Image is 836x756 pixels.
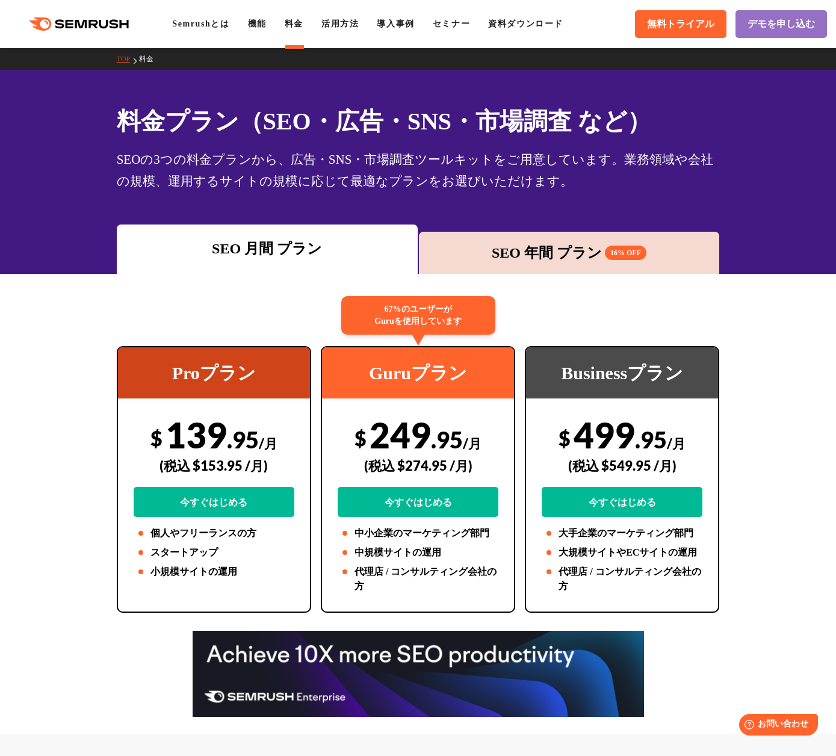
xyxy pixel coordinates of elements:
span: /月 [463,435,481,451]
span: /月 [259,435,277,451]
div: (税込 $274.95 /月) [338,444,498,487]
span: $ [150,426,163,450]
li: 大規模サイトやECサイトの運用 [542,545,702,560]
span: $ [559,426,571,450]
div: (税込 $549.95 /月) [542,444,702,487]
div: Proプラン [118,347,310,398]
a: 今すぐはじめる [338,487,498,517]
div: 139 [134,414,294,517]
li: スタートアップ [134,545,294,560]
a: 今すぐはじめる [542,487,702,517]
li: 中小企業のマーケティング部門 [338,526,498,541]
a: 料金 [285,19,303,28]
a: 活用方法 [321,19,359,28]
div: (税込 $153.95 /月) [134,444,294,487]
a: 導入事例 [377,19,414,28]
div: Businessプラン [526,347,718,398]
span: /月 [667,435,686,451]
a: 料金 [139,55,163,63]
span: 16% OFF [605,246,646,260]
span: 無料トライアル [647,18,714,31]
a: Semrushとは [172,19,229,28]
li: 大手企業のマーケティング部門 [542,526,702,541]
div: 499 [542,414,702,517]
a: 無料トライアル [635,10,726,38]
div: 67%のユーザーが Guruを使用しています [341,296,495,335]
a: 今すぐはじめる [134,487,294,517]
a: 機能 [248,19,267,28]
div: SEOの3つの料金プランから、広告・SNS・市場調査ツールキットをご用意しています。業務領域や会社の規模、運用するサイトの規模に応じて最適なプランをお選びいただけます。 [117,149,720,192]
div: SEO 年間 プラン [425,242,714,264]
div: 249 [338,414,498,517]
iframe: Help widget launcher [729,709,823,743]
a: TOP [117,55,139,63]
span: .95 [635,426,667,453]
li: 中規模サイトの運用 [338,545,498,560]
span: .95 [227,426,259,453]
span: .95 [431,426,463,453]
li: 代理店 / コンサルティング会社の方 [542,565,702,593]
a: 資料ダウンロード [488,19,563,28]
li: 個人やフリーランスの方 [134,526,294,541]
h1: 料金プラン（SEO・広告・SNS・市場調査 など） [117,104,720,139]
span: $ [355,426,367,450]
a: セミナー [433,19,470,28]
li: 小規模サイトの運用 [134,565,294,579]
li: 代理店 / コンサルティング会社の方 [338,565,498,593]
div: Guruプラン [322,347,514,398]
div: SEO 月間 プラン [123,238,412,259]
a: デモを申し込む [735,10,827,38]
span: デモを申し込む [748,18,815,31]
